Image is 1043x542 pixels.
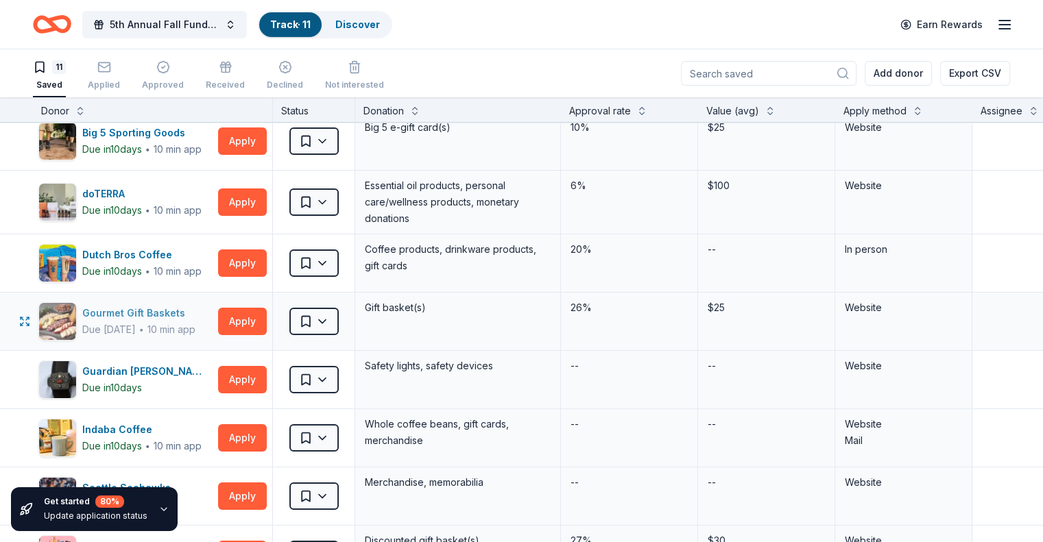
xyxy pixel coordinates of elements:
[569,103,631,119] div: Approval rate
[218,188,267,216] button: Apply
[706,118,826,137] div: $25
[142,79,184,90] div: Approved
[39,419,76,456] img: Image for Indaba Coffee
[335,19,380,30] a: Discover
[706,356,717,375] div: --
[145,143,151,155] span: ∙
[154,439,202,453] div: 10 min app
[706,176,826,195] div: $100
[218,482,267,510] button: Apply
[325,55,384,97] button: Not interested
[33,8,71,40] a: Home
[363,118,552,137] div: Big 5 e-gift card(s)
[892,12,991,37] a: Earn Rewards
[706,473,717,492] div: --
[218,249,267,277] button: Apply
[154,143,202,156] div: 10 min app
[145,265,151,277] span: ∙
[569,356,580,375] div: --
[82,305,195,321] div: Gourmet Gift Baskets
[865,61,932,86] button: Add donor
[82,380,142,396] div: Due in 10 days
[39,245,76,282] img: Image for Dutch Bros Coffee
[206,79,245,90] div: Received
[363,415,552,450] div: Whole coffee beans, gift cards, merchandise
[845,177,962,194] div: Website
[82,321,136,338] div: Due [DATE]
[569,298,689,317] div: 26%
[142,55,184,97] button: Approved
[706,415,717,434] div: --
[39,184,76,221] img: Image for doTERRA
[88,79,120,90] div: Applied
[845,299,962,316] div: Website
[38,360,213,399] button: Image for Guardian Angel DeviceGuardian [PERSON_NAME]Due in10days
[154,204,202,217] div: 10 min app
[258,11,392,38] button: Track· 11Discover
[363,103,404,119] div: Donation
[88,55,120,97] button: Applied
[940,61,1010,86] button: Export CSV
[845,416,962,432] div: Website
[363,473,552,492] div: Merchandise, memorabilia
[39,303,76,340] img: Image for Gourmet Gift Baskets
[139,323,145,335] span: ∙
[681,61,856,86] input: Search saved
[82,421,202,438] div: Indaba Coffee
[38,419,213,457] button: Image for Indaba CoffeeIndaba CoffeeDue in10days∙10 min app
[569,415,580,434] div: --
[325,79,384,90] div: Not interested
[363,298,552,317] div: Gift basket(s)
[981,103,1022,119] div: Assignee
[845,119,962,136] div: Website
[44,495,147,508] div: Get started
[845,474,962,491] div: Website
[845,432,962,449] div: Mail
[82,141,142,158] div: Due in 10 days
[845,358,962,374] div: Website
[363,176,552,228] div: Essential oil products, personal care/wellness products, monetary donations
[147,323,195,336] div: 10 min app
[41,103,69,119] div: Donor
[38,183,213,221] button: Image for doTERRAdoTERRADue in10days∙10 min app
[154,264,202,278] div: 10 min app
[569,473,580,492] div: --
[569,118,689,137] div: 10%
[82,125,202,141] div: Big 5 Sporting Goods
[82,438,142,454] div: Due in 10 days
[33,55,66,97] button: 11Saved
[273,97,355,122] div: Status
[82,11,247,38] button: 5th Annual Fall Fundraiser
[39,123,76,160] img: Image for Big 5 Sporting Goods
[845,241,962,258] div: In person
[218,424,267,452] button: Apply
[82,186,202,202] div: doTERRA
[218,366,267,393] button: Apply
[38,122,213,160] button: Image for Big 5 Sporting GoodsBig 5 Sporting GoodsDue in10days∙10 min app
[110,16,219,33] span: 5th Annual Fall Fundraiser
[569,176,689,195] div: 6%
[706,103,759,119] div: Value (avg)
[206,55,245,97] button: Received
[38,244,213,282] button: Image for Dutch Bros CoffeeDutch Bros CoffeeDue in10days∙10 min app
[569,240,689,259] div: 20%
[267,79,303,90] div: Declined
[82,263,142,280] div: Due in 10 days
[218,127,267,155] button: Apply
[145,204,151,216] span: ∙
[270,19,311,30] a: Track· 11
[39,361,76,398] img: Image for Guardian Angel Device
[145,440,151,452] span: ∙
[843,103,907,119] div: Apply method
[38,302,213,341] button: Image for Gourmet Gift BasketsGourmet Gift BasketsDue [DATE]∙10 min app
[706,298,826,317] div: $25
[218,308,267,335] button: Apply
[706,240,717,259] div: --
[82,202,142,219] div: Due in 10 days
[363,356,552,375] div: Safety lights, safety devices
[267,55,303,97] button: Declined
[363,240,552,275] div: Coffee products, drinkware products, gift cards
[82,247,202,263] div: Dutch Bros Coffee
[33,79,66,90] div: Saved
[44,510,147,521] div: Update application status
